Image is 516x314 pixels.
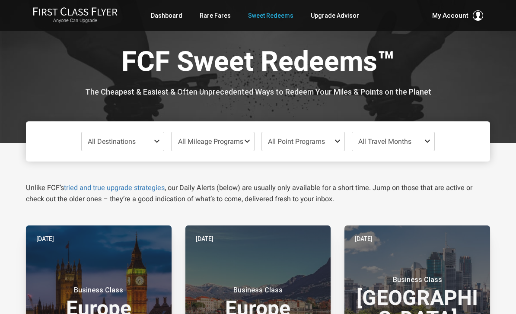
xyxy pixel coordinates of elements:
[178,137,243,146] span: All Mileage Programs
[363,276,471,284] small: Business Class
[151,8,182,23] a: Dashboard
[32,88,484,96] h3: The Cheapest & Easiest & Often Unprecedented Ways to Redeem Your Miles & Points on the Planet
[196,234,213,244] time: [DATE]
[355,234,373,244] time: [DATE]
[45,286,153,295] small: Business Class
[311,8,359,23] a: Upgrade Advisor
[358,137,411,146] span: All Travel Months
[33,7,118,16] img: First Class Flyer
[33,18,118,24] small: Anyone Can Upgrade
[432,10,468,21] span: My Account
[248,8,293,23] a: Sweet Redeems
[64,184,165,192] a: tried and true upgrade strategies
[432,10,483,21] button: My Account
[26,182,491,205] p: Unlike FCF’s , our Daily Alerts (below) are usually only available for a short time. Jump on thos...
[268,137,325,146] span: All Point Programs
[33,7,118,24] a: First Class FlyerAnyone Can Upgrade
[36,234,54,244] time: [DATE]
[200,8,231,23] a: Rare Fares
[204,286,312,295] small: Business Class
[32,47,484,80] h1: FCF Sweet Redeems™
[88,137,136,146] span: All Destinations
